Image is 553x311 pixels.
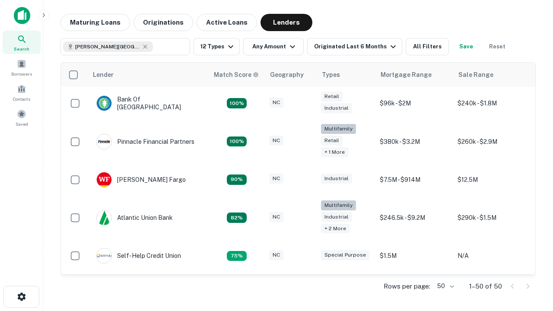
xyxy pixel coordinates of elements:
[453,196,531,240] td: $290k - $1.5M
[375,87,453,120] td: $96k - $2M
[453,163,531,196] td: $12.5M
[322,70,340,80] div: Types
[14,45,29,52] span: Search
[321,224,350,234] div: + 2 more
[265,63,317,87] th: Geography
[96,210,173,225] div: Atlantic Union Bank
[269,98,283,108] div: NC
[314,41,398,52] div: Originated Last 6 Months
[97,172,111,187] img: picture
[227,136,247,147] div: Matching Properties: 24, hasApolloMatch: undefined
[317,63,375,87] th: Types
[453,87,531,120] td: $240k - $1.8M
[321,103,352,113] div: Industrial
[227,175,247,185] div: Matching Properties: 12, hasApolloMatch: undefined
[452,38,480,55] button: Save your search to get updates of matches that match your search criteria.
[75,43,140,51] span: [PERSON_NAME][GEOGRAPHIC_DATA], [GEOGRAPHIC_DATA]
[11,70,32,77] span: Borrowers
[96,248,181,263] div: Self-help Credit Union
[458,70,493,80] div: Sale Range
[375,196,453,240] td: $246.5k - $9.2M
[3,56,41,79] a: Borrowers
[269,136,283,146] div: NC
[60,14,130,31] button: Maturing Loans
[321,200,356,210] div: Multifamily
[321,212,352,222] div: Industrial
[321,92,343,102] div: Retail
[16,121,28,127] span: Saved
[261,14,312,31] button: Lenders
[321,250,369,260] div: Special Purpose
[194,38,240,55] button: 12 Types
[133,14,193,31] button: Originations
[384,281,430,292] p: Rows per page:
[269,174,283,184] div: NC
[269,212,283,222] div: NC
[214,70,259,79] div: Capitalize uses an advanced AI algorithm to match your search with the best lender. The match sco...
[434,280,455,292] div: 50
[97,210,111,225] img: picture
[375,163,453,196] td: $7.5M - $914M
[209,63,265,87] th: Capitalize uses an advanced AI algorithm to match your search with the best lender. The match sco...
[381,70,432,80] div: Mortgage Range
[483,38,511,55] button: Reset
[3,106,41,129] a: Saved
[406,38,449,55] button: All Filters
[3,81,41,104] a: Contacts
[97,134,111,149] img: picture
[88,63,209,87] th: Lender
[13,95,30,102] span: Contacts
[96,134,194,149] div: Pinnacle Financial Partners
[375,63,453,87] th: Mortgage Range
[510,242,553,283] iframe: Chat Widget
[97,96,111,111] img: picture
[270,70,304,80] div: Geography
[269,250,283,260] div: NC
[197,14,257,31] button: Active Loans
[321,124,356,134] div: Multifamily
[227,213,247,223] div: Matching Properties: 11, hasApolloMatch: undefined
[321,174,352,184] div: Industrial
[453,120,531,163] td: $260k - $2.9M
[96,95,200,111] div: Bank Of [GEOGRAPHIC_DATA]
[227,251,247,261] div: Matching Properties: 10, hasApolloMatch: undefined
[375,120,453,163] td: $380k - $3.2M
[307,38,402,55] button: Originated Last 6 Months
[97,248,111,263] img: picture
[93,70,114,80] div: Lender
[3,31,41,54] a: Search
[214,70,257,79] h6: Match Score
[469,281,502,292] p: 1–50 of 50
[96,172,186,187] div: [PERSON_NAME] Fargo
[375,239,453,272] td: $1.5M
[243,38,304,55] button: Any Amount
[453,63,531,87] th: Sale Range
[321,136,343,146] div: Retail
[453,239,531,272] td: N/A
[321,147,348,157] div: + 1 more
[14,7,30,24] img: capitalize-icon.png
[227,98,247,108] div: Matching Properties: 14, hasApolloMatch: undefined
